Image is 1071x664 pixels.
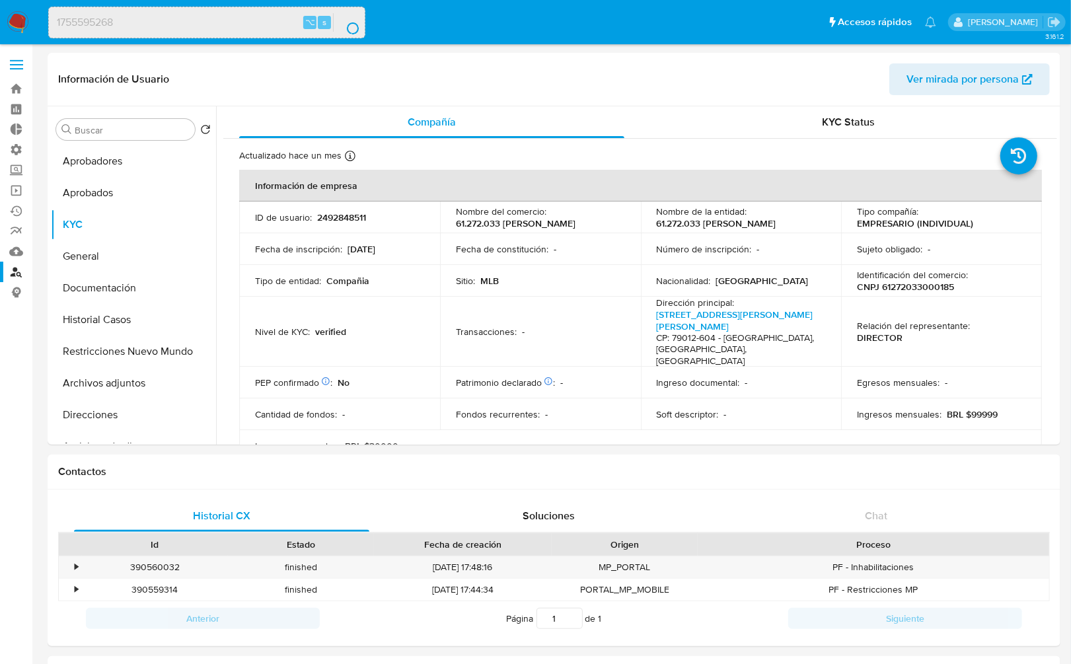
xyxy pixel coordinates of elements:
p: DIRECTOR [857,332,903,344]
p: Cantidad de fondos : [255,408,337,420]
p: Nombre de la entidad : [657,205,747,217]
button: Documentación [51,272,216,304]
div: PF - Restricciones MP [698,579,1049,601]
p: No [338,377,350,388]
div: • [75,583,78,596]
p: Ingreso documental : [657,377,740,388]
p: Actualizado hace un mes [239,149,342,162]
div: PF - Inhabilitaciones [698,556,1049,578]
p: - [522,326,525,338]
p: - [554,243,556,255]
button: Direcciones [51,399,216,431]
button: Anterior [86,608,320,629]
div: Origen [561,538,688,551]
p: Ingresos mensuales : [255,440,340,452]
button: KYC [51,209,216,240]
span: Ver mirada por persona [906,63,1019,95]
p: PEP confirmado : [255,377,332,388]
p: Nivel de KYC : [255,326,310,338]
button: Aprobadores [51,145,216,177]
a: [STREET_ADDRESS][PERSON_NAME][PERSON_NAME] [657,308,813,333]
button: Aprobados [51,177,216,209]
p: EMPRESARIO (INDIVIDUAL) [857,217,973,229]
p: Número de inscripción : [657,243,752,255]
p: Identificación del comercio : [857,269,968,281]
div: finished [228,579,374,601]
p: - [928,243,930,255]
button: search-icon [333,13,360,32]
div: 390560032 [82,556,228,578]
button: Ver mirada por persona [889,63,1050,95]
button: Siguiente [788,608,1022,629]
div: [DATE] 17:48:16 [374,556,552,578]
span: 1 [599,612,602,625]
button: Buscar [61,124,72,135]
span: Compañía [408,114,456,129]
p: Nombre del comercio : [456,205,546,217]
p: 61.272.033 [PERSON_NAME] [456,217,575,229]
p: - [757,243,760,255]
p: Sujeto obligado : [857,243,922,255]
p: - [724,408,727,420]
p: Fondos recurrentes : [456,408,540,420]
p: Tipo compañía : [857,205,918,217]
p: BRL $30000 [345,440,398,452]
p: Ingresos mensuales : [857,408,942,420]
div: [DATE] 17:44:34 [374,579,552,601]
button: Restricciones Nuevo Mundo [51,336,216,367]
button: Archivos adjuntos [51,367,216,399]
a: Salir [1047,15,1061,29]
input: Buscar [75,124,190,136]
p: Fecha de inscripción : [255,243,342,255]
p: Tipo de entidad : [255,275,321,287]
button: Historial Casos [51,304,216,336]
div: Proceso [707,538,1040,551]
h1: Contactos [58,465,1050,478]
p: Relación del representante : [857,320,970,332]
span: KYC Status [823,114,875,129]
div: Estado [237,538,365,551]
p: - [560,377,563,388]
p: [DATE] [348,243,375,255]
a: Notificaciones [925,17,936,28]
span: ⌥ [305,16,315,28]
p: MLB [480,275,499,287]
p: Soft descriptor : [657,408,719,420]
p: Patrimonio declarado : [456,377,555,388]
p: Transacciones : [456,326,517,338]
p: - [745,377,748,388]
p: - [342,408,345,420]
button: Volver al orden por defecto [200,124,211,139]
p: verified [315,326,346,338]
p: 61.272.033 [PERSON_NAME] [657,217,776,229]
div: 390559314 [82,579,228,601]
p: Dirección principal : [657,297,735,309]
p: ID de usuario : [255,211,312,223]
span: Página de [507,608,602,629]
p: Nacionalidad : [657,275,711,287]
h1: Información de Usuario [58,73,169,86]
button: General [51,240,216,272]
div: Id [91,538,219,551]
p: BRL $99999 [947,408,998,420]
p: Egresos mensuales : [857,377,940,388]
p: - [545,408,548,420]
p: CNPJ 61272033000185 [857,281,954,293]
span: Chat [865,508,887,523]
p: Compañia [326,275,369,287]
p: jessica.fukman@mercadolibre.com [968,16,1043,28]
p: - [945,377,947,388]
span: s [322,16,326,28]
p: [GEOGRAPHIC_DATA] [716,275,809,287]
div: PORTAL_MP_MOBILE [552,579,698,601]
div: • [75,561,78,573]
div: Fecha de creación [383,538,542,551]
input: Buscar usuario o caso... [49,14,365,31]
th: Información de empresa [239,170,1042,202]
span: Accesos rápidos [838,15,912,29]
span: Soluciones [523,508,575,523]
div: finished [228,556,374,578]
button: Anticipos de dinero [51,431,216,462]
div: MP_PORTAL [552,556,698,578]
p: 2492848511 [317,211,366,223]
